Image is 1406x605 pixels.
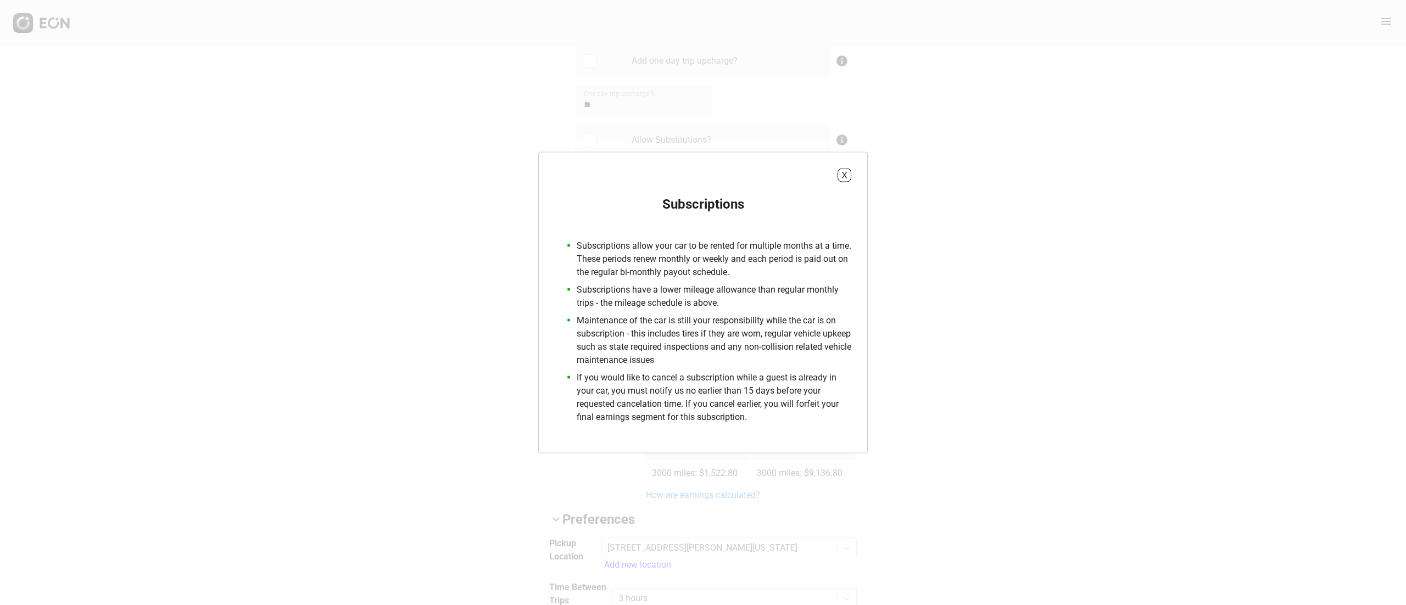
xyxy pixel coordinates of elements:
p: Maintenance of the car is still your responsibility while the car is on subscription - this inclu... [577,314,851,367]
p: Subscriptions allow your car to be rented for multiple months at a time. These periods renew mont... [577,239,851,279]
p: If you would like to cancel a subscription while a guest is already in your car, you must notify ... [577,371,851,424]
h2: Subscriptions [662,195,744,213]
p: Subscriptions have a lower mileage allowance than regular monthly trips - the mileage schedule is... [577,283,851,310]
button: X [838,169,851,182]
